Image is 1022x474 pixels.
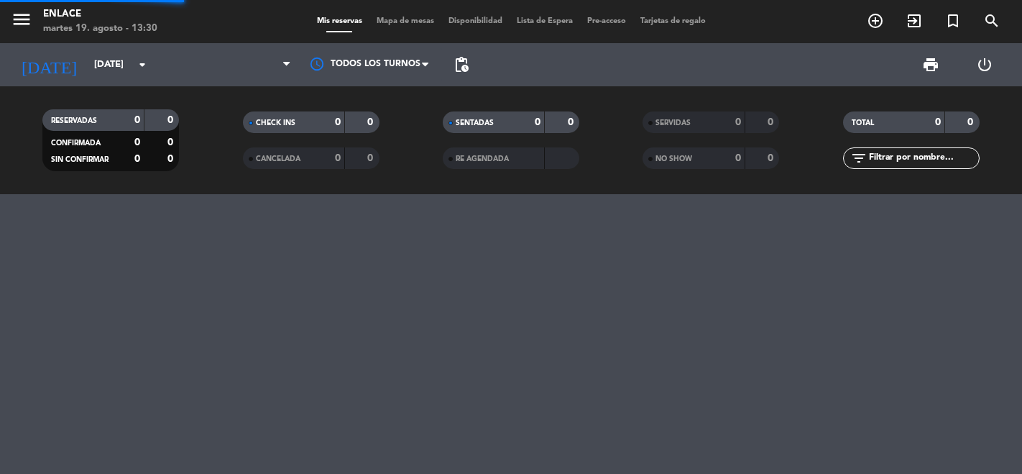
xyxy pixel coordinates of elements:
[768,153,776,163] strong: 0
[335,117,341,127] strong: 0
[51,156,109,163] span: SIN CONFIRMAR
[167,154,176,164] strong: 0
[633,17,713,25] span: Tarjetas de regalo
[134,56,151,73] i: arrow_drop_down
[43,22,157,36] div: martes 19. agosto - 13:30
[335,153,341,163] strong: 0
[655,119,691,127] span: SERVIDAS
[568,117,576,127] strong: 0
[456,119,494,127] span: SENTADAS
[510,17,580,25] span: Lista de Espera
[735,153,741,163] strong: 0
[967,117,976,127] strong: 0
[983,12,1000,29] i: search
[11,9,32,30] i: menu
[535,117,540,127] strong: 0
[134,137,140,147] strong: 0
[167,137,176,147] strong: 0
[256,119,295,127] span: CHECK INS
[852,119,874,127] span: TOTAL
[768,117,776,127] strong: 0
[11,9,32,35] button: menu
[655,155,692,163] span: NO SHOW
[51,117,97,124] span: RESERVADAS
[867,12,884,29] i: add_circle_outline
[367,153,376,163] strong: 0
[441,17,510,25] span: Disponibilidad
[367,117,376,127] strong: 0
[958,43,1012,86] div: LOG OUT
[867,150,979,166] input: Filtrar por nombre...
[935,117,941,127] strong: 0
[976,56,993,73] i: power_settings_new
[735,117,741,127] strong: 0
[906,12,923,29] i: exit_to_app
[850,150,867,167] i: filter_list
[310,17,369,25] span: Mis reservas
[456,155,509,163] span: RE AGENDADA
[369,17,441,25] span: Mapa de mesas
[922,56,939,73] span: print
[51,140,101,147] span: CONFIRMADA
[134,115,140,125] strong: 0
[134,154,140,164] strong: 0
[256,155,300,163] span: CANCELADA
[167,115,176,125] strong: 0
[11,49,87,81] i: [DATE]
[580,17,633,25] span: Pre-acceso
[944,12,962,29] i: turned_in_not
[453,56,470,73] span: pending_actions
[43,7,157,22] div: Enlace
